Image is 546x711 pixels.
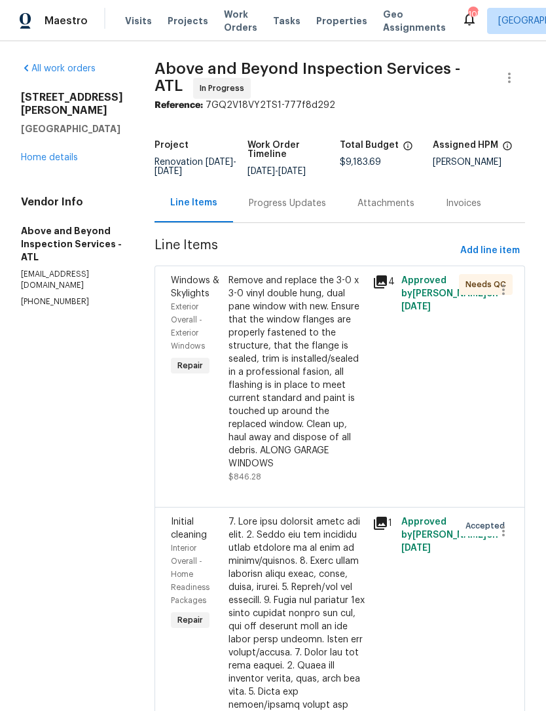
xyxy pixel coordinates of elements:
[155,158,236,176] span: Renovation
[21,122,123,135] h5: [GEOGRAPHIC_DATA]
[155,141,189,150] h5: Project
[247,167,306,176] span: -
[340,158,381,167] span: $9,183.69
[155,101,203,110] b: Reference:
[247,167,275,176] span: [DATE]
[228,473,261,481] span: $846.28
[316,14,367,27] span: Properties
[383,8,446,34] span: Geo Assignments
[273,16,300,26] span: Tasks
[401,517,498,553] span: Approved by [PERSON_NAME] on
[172,614,208,627] span: Repair
[465,519,510,532] span: Accepted
[433,158,526,167] div: [PERSON_NAME]
[247,141,340,159] h5: Work Order Timeline
[200,82,249,95] span: In Progress
[21,224,123,264] h5: Above and Beyond Inspection Services - ATL
[460,243,520,259] span: Add line item
[401,276,498,311] span: Approved by [PERSON_NAME] on
[373,274,393,290] div: 4
[172,359,208,372] span: Repair
[21,153,78,162] a: Home details
[468,8,477,21] div: 105
[125,14,152,27] span: Visits
[21,196,123,209] h4: Vendor Info
[228,274,365,470] div: Remove and replace the 3-0 x 3-0 vinyl double hung, dual pane window with new. Ensure that the wi...
[401,302,431,311] span: [DATE]
[168,14,208,27] span: Projects
[401,544,431,553] span: [DATE]
[206,158,233,167] span: [DATE]
[155,167,182,176] span: [DATE]
[465,278,511,291] span: Needs QC
[278,167,306,176] span: [DATE]
[249,197,326,210] div: Progress Updates
[155,158,236,176] span: -
[171,544,209,604] span: Interior Overall - Home Readiness Packages
[446,197,481,210] div: Invoices
[170,196,217,209] div: Line Items
[502,141,513,158] span: The hpm assigned to this work order.
[21,64,96,73] a: All work orders
[403,141,413,158] span: The total cost of line items that have been proposed by Opendoor. This sum includes line items th...
[171,303,205,350] span: Exterior Overall - Exterior Windows
[224,8,257,34] span: Work Orders
[155,61,460,94] span: Above and Beyond Inspection Services - ATL
[171,276,219,298] span: Windows & Skylights
[155,239,455,263] span: Line Items
[373,515,393,531] div: 1
[21,296,123,307] p: [PHONE_NUMBER]
[155,99,525,112] div: 7GQ2V18VY2TS1-777f8d292
[340,141,399,150] h5: Total Budget
[357,197,414,210] div: Attachments
[45,14,88,27] span: Maestro
[21,269,123,291] p: [EMAIL_ADDRESS][DOMAIN_NAME]
[433,141,498,150] h5: Assigned HPM
[455,239,525,263] button: Add line item
[21,91,123,117] h2: [STREET_ADDRESS][PERSON_NAME]
[171,517,207,540] span: Initial cleaning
